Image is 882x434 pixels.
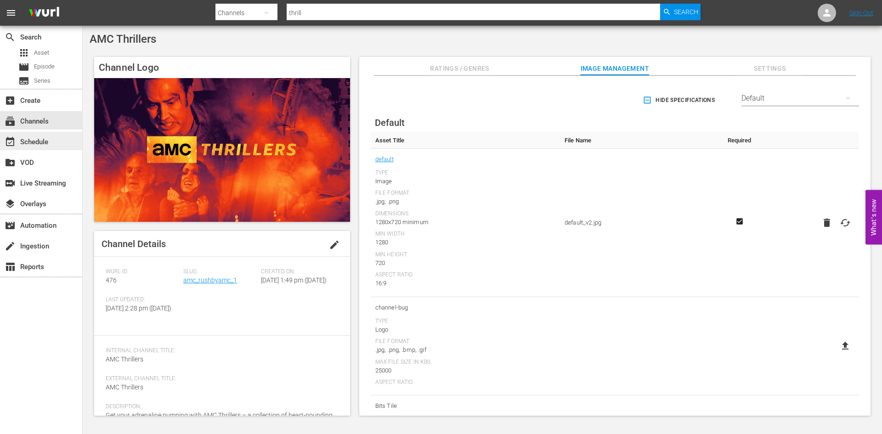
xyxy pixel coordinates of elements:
[375,197,555,206] div: .jpg, .png
[375,338,555,345] div: File Format
[22,2,66,24] img: ans4CAIJ8jUAAAAAAAAAAAAAAAAAAAAAAAAgQb4GAAAAAAAAAAAAAAAAAAAAAAAAJMjXAAAAAAAAAAAAAAAAAAAAAAAAgAT5G...
[5,198,16,209] span: Overlays
[106,268,179,276] span: Wurl ID:
[425,63,494,74] span: Ratings / Genres
[5,116,16,127] span: Channels
[5,32,16,43] span: Search
[5,178,16,189] span: Live Streaming
[371,132,560,149] th: Asset Title
[5,157,16,168] span: VOD
[660,4,701,20] button: Search
[106,347,334,355] span: Internal Channel Title:
[106,296,179,304] span: Last Updated:
[329,239,340,250] span: edit
[102,238,166,249] span: Channel Details
[741,85,859,111] div: Default
[375,271,555,279] div: Aspect Ratio
[375,231,555,238] div: Min Width
[106,403,334,411] span: Description:
[674,4,698,20] span: Search
[375,359,555,366] div: Max File Size In Kbs
[375,169,555,177] div: Type
[375,400,555,412] span: Bits Tile
[375,379,555,386] div: Aspect Ratio
[375,325,555,334] div: Logo
[34,62,55,71] span: Episode
[865,190,882,244] button: Open Feedback Widget
[5,261,16,272] span: Reports
[375,117,405,128] span: Default
[183,268,256,276] span: Slug:
[106,411,333,428] span: Get your adrenaline pumping with AMC Thrillers – a collection of heart-pounding action/thrillers ...
[261,276,327,284] span: [DATE] 1:49 pm ([DATE])
[5,95,16,106] span: Create
[641,87,718,113] button: Hide Specifications
[5,220,16,231] span: Automation
[375,238,555,247] div: 1280
[375,251,555,259] div: Min Height
[106,383,143,391] span: AMC Thrillers
[6,7,17,18] span: menu
[580,63,649,74] span: Image Management
[560,149,719,297] td: default_v2.jpg
[106,276,117,284] span: 476
[94,57,350,78] h4: Channel Logo
[375,177,555,186] div: Image
[106,355,143,363] span: AMC Thrillers
[375,279,555,288] div: 16:9
[106,375,334,383] span: External Channel Title:
[261,268,334,276] span: Created On:
[560,132,719,149] th: File Name
[183,276,237,284] a: amc_rushbyamc_1
[375,190,555,197] div: File Format
[18,47,29,58] span: Asset
[375,345,555,355] div: .jpg, .png, .bmp, .gif
[375,366,555,375] div: 25000
[106,304,171,312] span: [DATE] 2:28 pm ([DATE])
[323,234,345,256] button: edit
[375,210,555,218] div: Dimensions
[734,217,745,225] svg: Required
[375,218,555,227] div: 1280x720 minimum
[5,241,16,252] span: Ingestion
[375,153,394,165] a: default
[735,63,804,74] span: Settings
[849,9,873,17] a: Sign Out
[375,259,555,268] div: 720
[34,48,49,57] span: Asset
[34,76,51,85] span: Series
[90,33,156,45] span: AMC Thrillers
[94,78,350,222] img: AMC Thrillers
[375,302,555,314] span: channel-bug
[5,136,16,147] span: Schedule
[18,75,29,86] span: Series
[719,132,759,149] th: Required
[18,62,29,73] span: Episode
[645,96,715,105] span: Hide Specifications
[375,318,555,325] div: Type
